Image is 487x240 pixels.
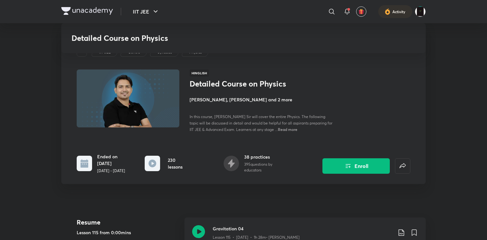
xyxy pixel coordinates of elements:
[72,33,323,43] h3: Detailed Course on Physics
[244,153,289,160] h6: 38 practices
[61,7,113,16] a: Company Logo
[77,217,179,227] h4: Resume
[395,158,410,174] button: false
[190,114,332,132] span: In this course, [PERSON_NAME] Sir will cover the entire Physics. The following topic will be disc...
[97,168,132,174] p: [DATE] - [DATE]
[76,69,180,128] img: Thumbnail
[278,127,297,132] span: Read more
[213,225,392,232] h3: Gravitation 04
[129,5,163,18] button: IIT JEE
[190,69,209,77] span: Hinglish
[168,157,190,170] h6: 230 lessons
[356,6,366,17] button: avatar
[190,79,295,88] h1: Detailed Course on Physics
[244,162,289,173] p: 395 questions by educators
[61,7,113,15] img: Company Logo
[97,153,132,167] h6: Ended on [DATE]
[190,96,333,103] h4: [PERSON_NAME], [PERSON_NAME] and 2 more
[385,8,390,15] img: activity
[77,229,179,236] h5: Lesson 115 from 0:00mins
[415,6,426,17] img: Anurag Agarwal
[322,158,390,174] button: Enroll
[358,9,364,14] img: avatar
